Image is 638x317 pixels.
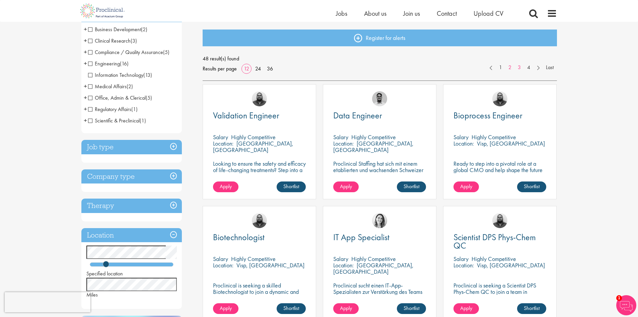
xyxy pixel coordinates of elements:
[220,305,232,312] span: Apply
[81,140,182,154] h3: Job type
[543,64,557,71] a: Last
[81,169,182,184] h3: Company type
[88,60,129,67] span: Engineering
[333,111,426,120] a: Data Engineer
[131,106,138,113] span: (1)
[340,183,352,190] span: Apply
[88,49,169,56] span: Compliance / Quality Assurance
[351,133,396,141] p: Highly Competitive
[453,111,546,120] a: Bioprocess Engineer
[213,255,228,263] span: Salary
[253,65,263,72] a: 24
[203,64,237,74] span: Results per page
[505,64,515,71] a: 2
[88,94,152,101] span: Office, Admin & Clerical
[213,110,279,121] span: Validation Engineer
[213,261,233,269] span: Location:
[277,303,306,314] a: Shortlist
[514,64,524,71] a: 3
[265,65,275,72] a: 36
[88,71,152,78] span: Information Technology
[220,183,232,190] span: Apply
[236,261,304,269] p: Visp, [GEOGRAPHIC_DATA]
[213,111,306,120] a: Validation Engineer
[492,213,507,228] img: Ashley Bennett
[84,47,87,57] span: +
[84,81,87,91] span: +
[88,60,120,67] span: Engineering
[517,303,546,314] a: Shortlist
[86,291,98,298] span: Miles
[397,303,426,314] a: Shortlist
[203,54,557,64] span: 48 result(s) found
[213,140,293,154] p: [GEOGRAPHIC_DATA], [GEOGRAPHIC_DATA]
[517,181,546,192] a: Shortlist
[333,110,382,121] span: Data Engineer
[88,117,140,124] span: Scientific & Preclinical
[84,36,87,46] span: +
[88,49,163,56] span: Compliance / Quality Assurance
[453,261,474,269] span: Location:
[86,270,123,277] span: Specified location
[333,231,389,243] span: IT App Specialist
[88,106,138,113] span: Regulatory Affairs
[403,9,420,18] a: Join us
[213,282,306,301] p: Proclinical is seeking a skilled Biotechnologist to join a dynamic and innovative team on a contr...
[372,213,387,228] img: Nur Ergiydiren
[81,199,182,213] h3: Therapy
[84,93,87,103] span: +
[333,160,426,199] p: Proclinical Staffing hat sich mit einem etablierten und wachsenden Schweizer IT-Dienstleister zus...
[453,140,474,147] span: Location:
[477,140,545,147] p: Visp, [GEOGRAPHIC_DATA]
[453,255,469,263] span: Salary
[351,255,396,263] p: Highly Competitive
[88,83,127,90] span: Medical Affairs
[231,133,276,141] p: Highly Competitive
[453,303,479,314] a: Apply
[333,181,359,192] a: Apply
[364,9,386,18] a: About us
[81,228,182,243] h3: Location
[333,303,359,314] a: Apply
[120,60,129,67] span: (16)
[472,255,516,263] p: Highly Competitive
[84,115,87,125] span: +
[5,292,90,312] iframe: reCAPTCHA
[333,282,426,308] p: Proclinical sucht einen IT-App-Spezialisten zur Verstärkung des Teams unseres Kunden in der [GEOG...
[333,233,426,242] a: IT App Specialist
[336,9,347,18] a: Jobs
[492,91,507,106] a: Ashley Bennett
[131,37,137,44] span: (3)
[84,24,87,34] span: +
[460,183,472,190] span: Apply
[163,49,169,56] span: (5)
[252,91,267,106] img: Ashley Bennett
[252,213,267,228] img: Ashley Bennett
[437,9,457,18] a: Contact
[213,140,233,147] span: Location:
[453,231,536,251] span: Scientist DPS Phys-Chem QC
[372,91,387,106] img: Timothy Deschamps
[474,9,503,18] a: Upload CV
[453,110,522,121] span: Bioprocess Engineer
[333,140,354,147] span: Location:
[213,160,306,199] p: Looking to ensure the safety and efficacy of life-changing treatments? Step into a key role with ...
[88,26,147,33] span: Business Development
[616,295,622,301] span: 1
[140,117,146,124] span: (1)
[277,181,306,192] a: Shortlist
[333,261,414,275] p: [GEOGRAPHIC_DATA], [GEOGRAPHIC_DATA]
[88,26,141,33] span: Business Development
[231,255,276,263] p: Highly Competitive
[141,26,147,33] span: (2)
[241,65,252,72] a: 12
